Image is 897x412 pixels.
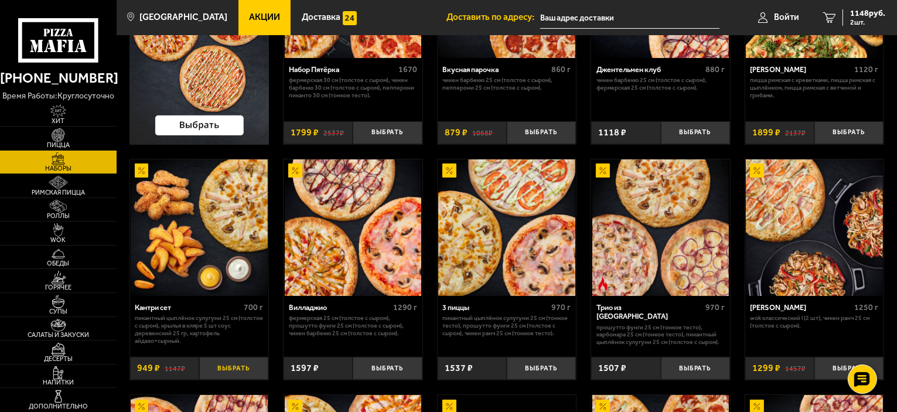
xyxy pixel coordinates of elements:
[750,164,764,178] img: Акционный
[135,303,241,312] div: Кантри сет
[353,357,422,380] button: Выбрать
[596,277,610,291] img: Острое блюдо
[442,164,456,178] img: Акционный
[596,164,610,178] img: Акционный
[291,363,319,373] span: 1597 ₽
[705,64,725,74] span: 880 г
[750,65,851,74] div: [PERSON_NAME]
[596,324,725,346] p: Прошутто Фунги 25 см (тонкое тесто), Карбонара 25 см (тонкое тесто), Пикантный цыплёнок сулугуни ...
[540,7,719,29] input: Ваш адрес доставки
[137,363,160,373] span: 949 ₽
[472,128,493,137] s: 1068 ₽
[289,303,390,312] div: Вилладжио
[850,9,885,18] span: 1148 руб.
[705,302,725,312] span: 970 г
[323,128,344,137] s: 2537 ₽
[752,363,780,373] span: 1299 ₽
[130,159,269,297] a: АкционныйКантри сет
[752,128,780,137] span: 1899 ₽
[135,315,263,345] p: Пикантный цыплёнок сулугуни 25 см (толстое с сыром), крылья в кляре 5 шт соус деревенский 25 гр, ...
[343,11,357,25] img: 15daf4d41897b9f0e9f617042186c801.svg
[507,357,576,380] button: Выбрать
[288,164,302,178] img: Акционный
[785,128,806,137] s: 2137 ₽
[750,303,851,312] div: [PERSON_NAME]
[289,65,395,74] div: Набор Пятёрка
[746,159,883,297] img: Вилла Капри
[750,77,878,99] p: Пицца Римская с креветками, Пицца Римская с цыплёнком, Пицца Римская с ветчиной и грибами.
[199,357,268,380] button: Выбрать
[598,363,626,373] span: 1507 ₽
[445,128,468,137] span: 879 ₽
[165,363,185,373] s: 1147 ₽
[398,64,417,74] span: 1670
[774,13,799,22] span: Войти
[814,121,884,144] button: Выбрать
[814,357,884,380] button: Выбрать
[442,65,548,74] div: Вкусная парочка
[289,77,417,99] p: Фермерская 30 см (толстое с сыром), Чикен Барбекю 30 см (толстое с сыром), Пепперони Пиканто 30 с...
[661,357,730,380] button: Выбрать
[855,64,879,74] span: 1120 г
[289,315,417,337] p: Фермерская 25 см (толстое с сыром), Прошутто Фунги 25 см (толстое с сыром), Чикен Барбекю 25 см (...
[552,64,571,74] span: 860 г
[850,19,885,26] span: 2 шт.
[135,164,149,178] img: Акционный
[785,363,806,373] s: 1457 ₽
[445,363,473,373] span: 1537 ₽
[249,13,280,22] span: Акции
[139,13,227,22] span: [GEOGRAPHIC_DATA]
[285,159,422,297] img: Вилладжио
[393,302,417,312] span: 1290 г
[507,121,576,144] button: Выбрать
[442,77,571,92] p: Чикен Барбекю 25 см (толстое с сыром), Пепперони 25 см (толстое с сыром).
[596,77,725,92] p: Чикен Барбекю 25 см (толстое с сыром), Фермерская 25 см (толстое с сыром).
[284,159,422,297] a: АкционныйВилладжио
[596,65,702,74] div: Джентельмен клуб
[552,302,571,312] span: 970 г
[592,159,729,297] img: Трио из Рио
[438,159,577,297] a: Акционный3 пиццы
[353,121,422,144] button: Выбрать
[442,303,548,312] div: 3 пиццы
[442,315,571,337] p: Пикантный цыплёнок сулугуни 25 см (тонкое тесто), Прошутто Фунги 25 см (толстое с сыром), Чикен Р...
[131,159,268,297] img: Кантри сет
[591,159,730,297] a: АкционныйОстрое блюдоТрио из Рио
[438,159,575,297] img: 3 пиццы
[598,128,626,137] span: 1118 ₽
[855,302,879,312] span: 1250 г
[596,303,702,321] div: Трио из [GEOGRAPHIC_DATA]
[661,121,730,144] button: Выбрать
[750,315,878,330] p: Wok классический L (2 шт), Чикен Ранч 25 см (толстое с сыром).
[244,302,263,312] span: 700 г
[291,128,319,137] span: 1799 ₽
[302,13,340,22] span: Доставка
[446,13,540,22] span: Доставить по адресу:
[745,159,884,297] a: АкционныйВилла Капри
